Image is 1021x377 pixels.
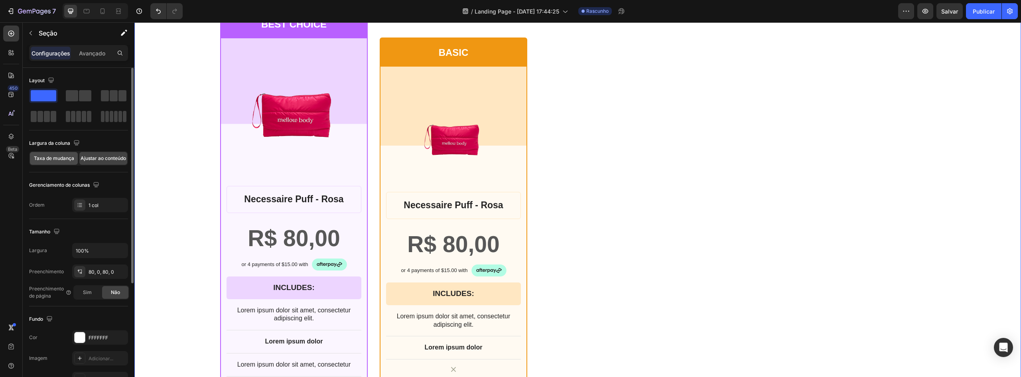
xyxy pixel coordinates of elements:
p: Lorem ipsum dolor sit amet, consectetur adipiscing elit. [252,290,386,307]
button: 7 [3,3,59,19]
p: BASIC [254,24,384,36]
p: Lorem ipsum dolor sit amet, consectetur adipiscing elit. [93,284,226,301]
p: Seção [39,28,104,38]
p: Lorem ipsum dolor [93,315,226,324]
input: Auto [73,243,128,258]
font: Adicionar... [89,355,113,361]
p: Lorem ipsum dolor sit amet, consectetur [93,338,226,347]
font: Largura [29,247,47,253]
h1: Necessaire Puff - Rosa [258,176,380,190]
font: Salvar [941,8,958,15]
div: R$ 80,00 [272,206,366,237]
font: Landing Page - [DATE] 17:44:25 [475,8,559,15]
font: Fundo [29,316,43,322]
font: Ordem [29,202,45,208]
font: Seção [39,29,57,37]
font: 80, 0, 80, 0 [89,269,114,275]
font: Cor [29,334,37,340]
iframe: Área de design [134,22,1021,377]
font: Publicar [973,8,995,15]
font: Preenchimento de página [29,286,64,299]
h1: Necessaire Puff - Rosa [99,170,220,184]
img: gempages_432750572815254551-e74be359-f377-452d-b4fc-c04e98550269.png [177,236,213,248]
button: Publicar [966,3,1001,19]
font: Preenchimento [29,268,64,274]
font: FFFFFFF [89,335,108,341]
a: Necessaire Puff - Rosa [276,69,362,155]
font: Taxa de mudança [34,155,74,161]
font: Tamanho [29,229,50,235]
font: / [471,8,473,15]
p: INCLUDES: [258,266,380,276]
a: Necessaire Puff - Rosa [98,22,222,146]
font: 450 [9,85,18,91]
font: Layout [29,77,45,83]
div: Desfazer/Refazer [150,3,183,19]
font: Largura da coluna [29,140,70,146]
font: 1 col [89,202,99,208]
p: Lorem ipsum dolor [252,321,386,330]
font: Ajustar ao conteúdo [81,155,126,161]
p: or 4 payments of $15.00 with [267,245,333,252]
font: Imagem [29,355,47,361]
font: Gerenciamento de colunas [29,182,90,188]
font: 7 [52,7,56,15]
font: Beta [8,146,17,152]
button: Salvar [936,3,963,19]
font: Sim [83,289,92,295]
font: Não [111,289,120,295]
font: Avançado [79,50,105,57]
font: Configurações [32,50,70,57]
div: R$ 80,00 [112,200,206,231]
div: Abra o Intercom Messenger [994,338,1013,357]
font: Rascunho [586,8,609,14]
p: INCLUDES: [99,261,221,270]
img: gempages_432750572815254551-e74be359-f377-452d-b4fc-c04e98550269.png [337,242,372,254]
p: or 4 payments of $15.00 with [107,239,174,246]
